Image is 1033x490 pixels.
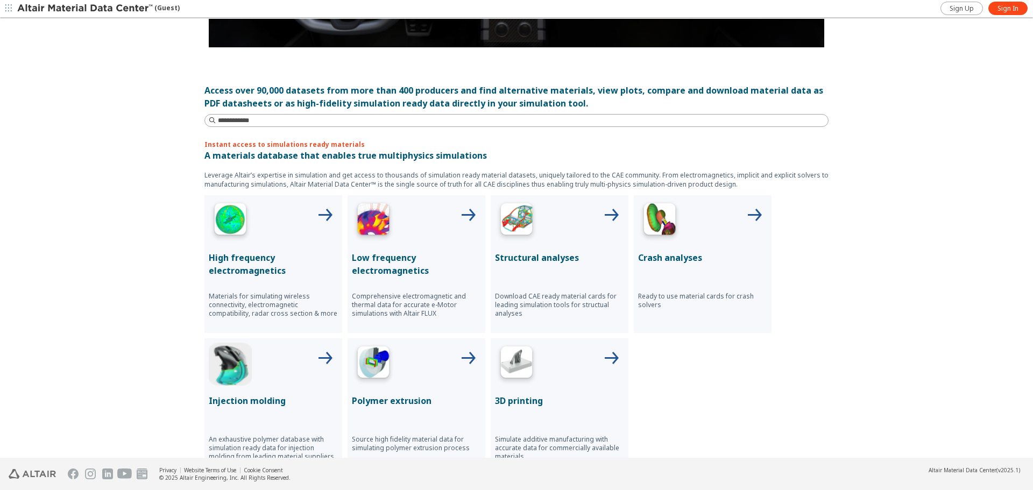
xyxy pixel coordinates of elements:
[638,200,681,243] img: Crash Analyses Icon
[352,200,395,243] img: Low Frequency Icon
[204,84,829,110] div: Access over 90,000 datasets from more than 400 producers and find alternative materials, view plo...
[204,149,829,162] p: A materials database that enables true multiphysics simulations
[929,466,1020,474] div: (v2025.1)
[352,435,481,452] p: Source high fidelity material data for simulating polymer extrusion process
[495,292,624,318] p: Download CAE ready material cards for leading simulation tools for structual analyses
[638,251,767,264] p: Crash analyses
[352,251,481,277] p: Low frequency electromagnetics
[159,466,176,474] a: Privacy
[495,394,624,407] p: 3D printing
[638,292,767,309] p: Ready to use material cards for crash solvers
[159,474,291,481] div: © 2025 Altair Engineering, Inc. All Rights Reserved.
[17,3,154,14] img: Altair Material Data Center
[204,140,829,149] p: Instant access to simulations ready materials
[209,251,338,277] p: High frequency electromagnetics
[950,4,974,13] span: Sign Up
[997,4,1018,13] span: Sign In
[17,3,180,14] div: (Guest)
[495,435,624,461] p: Simulate additive manufacturing with accurate data for commercially available materials
[988,2,1028,15] a: Sign In
[491,338,628,476] button: 3D Printing Icon3D printingSimulate additive manufacturing with accurate data for commercially av...
[184,466,236,474] a: Website Terms of Use
[491,195,628,333] button: Structural Analyses IconStructural analysesDownload CAE ready material cards for leading simulati...
[634,195,772,333] button: Crash Analyses IconCrash analysesReady to use material cards for crash solvers
[209,343,252,386] img: Injection Molding Icon
[352,343,395,386] img: Polymer Extrusion Icon
[9,469,56,479] img: Altair Engineering
[348,195,485,333] button: Low Frequency IconLow frequency electromagneticsComprehensive electromagnetic and thermal data fo...
[209,200,252,243] img: High Frequency Icon
[348,338,485,476] button: Polymer Extrusion IconPolymer extrusionSource high fidelity material data for simulating polymer ...
[929,466,996,474] span: Altair Material Data Center
[244,466,283,474] a: Cookie Consent
[940,2,983,15] a: Sign Up
[204,338,342,476] button: Injection Molding IconInjection moldingAn exhaustive polymer database with simulation ready data ...
[495,343,538,386] img: 3D Printing Icon
[209,435,338,461] p: An exhaustive polymer database with simulation ready data for injection molding from leading mate...
[352,394,481,407] p: Polymer extrusion
[204,195,342,333] button: High Frequency IconHigh frequency electromagneticsMaterials for simulating wireless connectivity,...
[495,200,538,243] img: Structural Analyses Icon
[209,292,338,318] p: Materials for simulating wireless connectivity, electromagnetic compatibility, radar cross sectio...
[352,292,481,318] p: Comprehensive electromagnetic and thermal data for accurate e-Motor simulations with Altair FLUX
[495,251,624,264] p: Structural analyses
[209,394,338,407] p: Injection molding
[204,171,829,189] p: Leverage Altair’s expertise in simulation and get access to thousands of simulation ready materia...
